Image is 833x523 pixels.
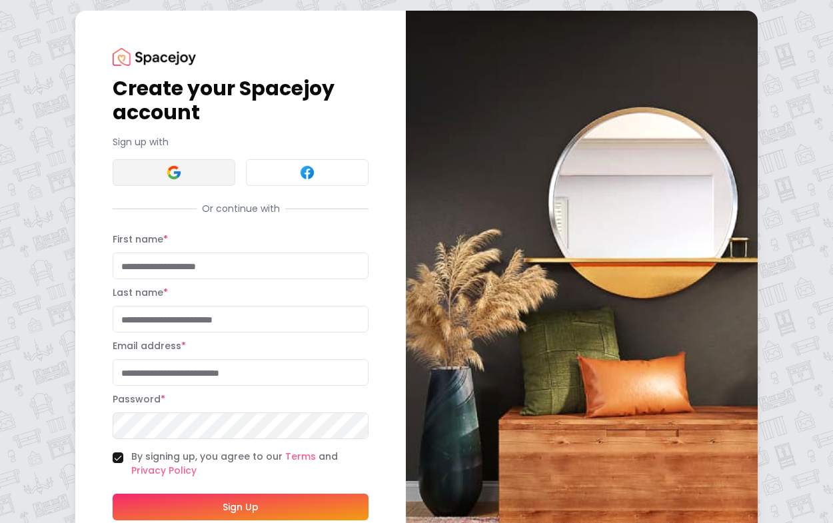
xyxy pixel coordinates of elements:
[166,165,182,181] img: Google signin
[113,494,369,520] button: Sign Up
[113,286,168,299] label: Last name
[285,450,316,463] a: Terms
[113,233,168,246] label: First name
[113,339,186,352] label: Email address
[113,48,196,66] img: Spacejoy Logo
[113,135,369,149] p: Sign up with
[131,464,197,477] a: Privacy Policy
[113,392,165,406] label: Password
[113,77,369,125] h1: Create your Spacejoy account
[299,165,315,181] img: Facebook signin
[131,450,369,478] label: By signing up, you agree to our and
[197,202,285,215] span: Or continue with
